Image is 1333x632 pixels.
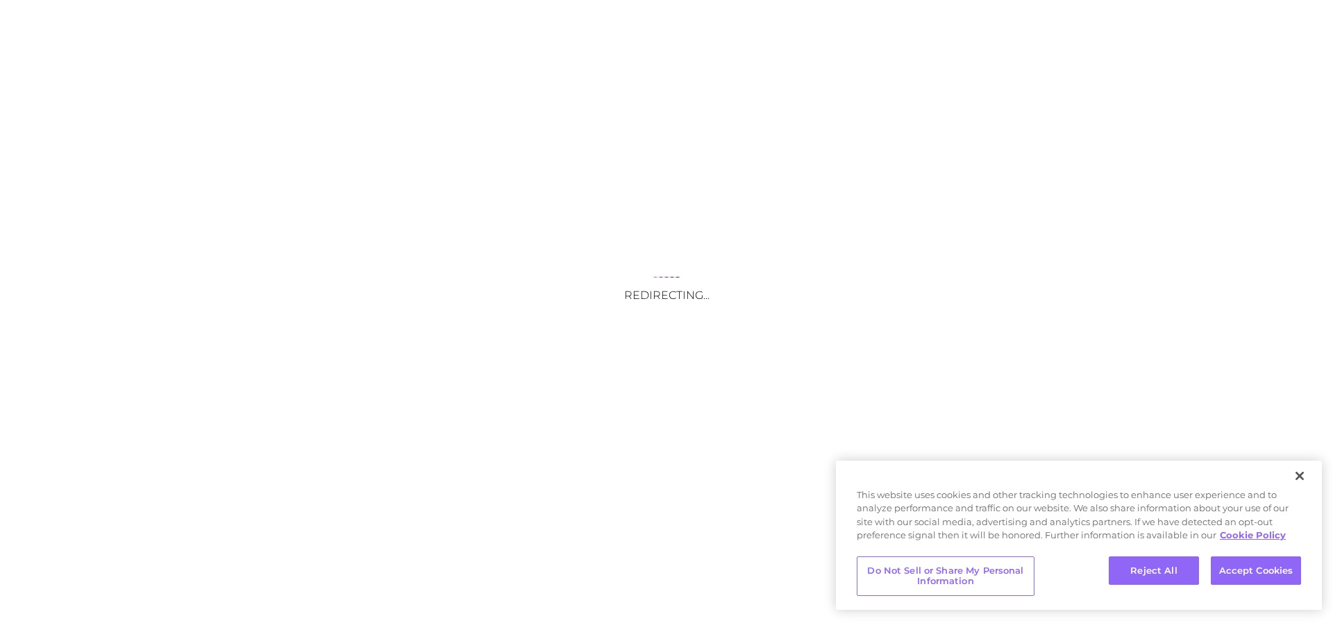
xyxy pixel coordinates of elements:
h3: Redirecting... [528,289,805,302]
div: Cookie banner [836,461,1322,610]
a: More information about your privacy, opens in a new tab [1220,529,1286,540]
button: Reject All [1109,556,1199,586]
div: This website uses cookies and other tracking technologies to enhance user experience and to analy... [836,488,1322,549]
div: Privacy [836,461,1322,610]
button: Close [1284,461,1315,491]
button: Accept Cookies [1211,556,1301,586]
button: Do Not Sell or Share My Personal Information, Opens the preference center dialog [857,556,1034,596]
